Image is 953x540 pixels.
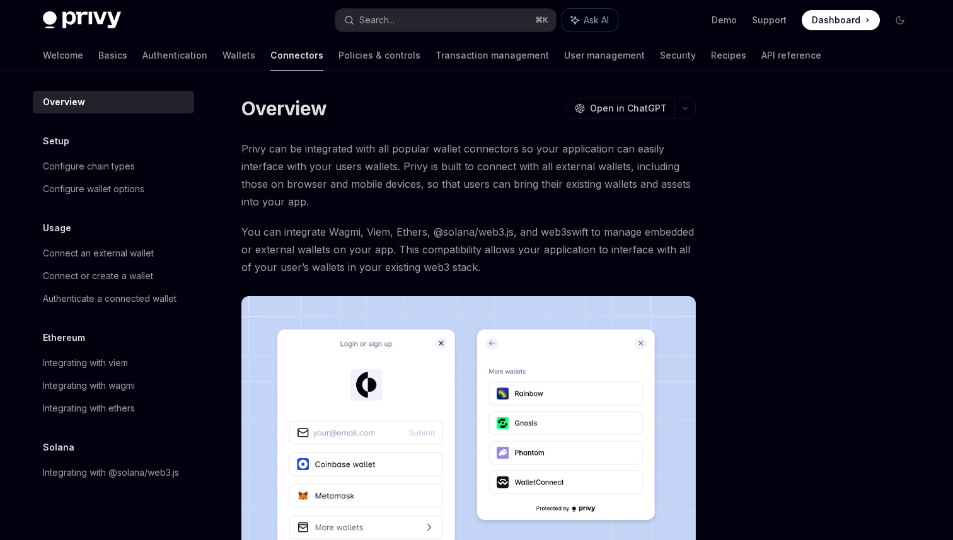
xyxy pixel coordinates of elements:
[270,40,323,71] a: Connectors
[43,40,83,71] a: Welcome
[43,134,69,149] h5: Setup
[43,291,176,306] div: Authenticate a connected wallet
[338,40,420,71] a: Policies & controls
[43,221,71,236] h5: Usage
[43,378,135,393] div: Integrating with wagmi
[567,98,674,119] button: Open in ChatGPT
[535,15,548,25] span: ⌘ K
[33,397,194,420] a: Integrating with ethers
[222,40,255,71] a: Wallets
[43,355,128,371] div: Integrating with viem
[711,40,746,71] a: Recipes
[33,265,194,287] a: Connect or create a wallet
[43,268,153,284] div: Connect or create a wallet
[43,401,135,416] div: Integrating with ethers
[335,9,556,32] button: Search...⌘K
[43,95,85,110] div: Overview
[241,223,696,276] span: You can integrate Wagmi, Viem, Ethers, @solana/web3.js, and web3swift to manage embedded or exter...
[33,374,194,397] a: Integrating with wagmi
[43,246,154,261] div: Connect an external wallet
[564,40,645,71] a: User management
[584,14,609,26] span: Ask AI
[43,440,74,455] h5: Solana
[43,11,121,29] img: dark logo
[562,9,618,32] button: Ask AI
[33,178,194,200] a: Configure wallet options
[98,40,127,71] a: Basics
[33,155,194,178] a: Configure chain types
[241,140,696,210] span: Privy can be integrated with all popular wallet connectors so your application can easily interfa...
[241,97,326,120] h1: Overview
[761,40,821,71] a: API reference
[752,14,787,26] a: Support
[43,181,144,197] div: Configure wallet options
[590,102,667,115] span: Open in ChatGPT
[712,14,737,26] a: Demo
[33,91,194,113] a: Overview
[660,40,696,71] a: Security
[802,10,880,30] a: Dashboard
[33,352,194,374] a: Integrating with viem
[43,159,135,174] div: Configure chain types
[890,10,910,30] button: Toggle dark mode
[812,14,860,26] span: Dashboard
[436,40,549,71] a: Transaction management
[33,461,194,484] a: Integrating with @solana/web3.js
[142,40,207,71] a: Authentication
[43,465,179,480] div: Integrating with @solana/web3.js
[359,13,395,28] div: Search...
[33,287,194,310] a: Authenticate a connected wallet
[33,242,194,265] a: Connect an external wallet
[43,330,85,345] h5: Ethereum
